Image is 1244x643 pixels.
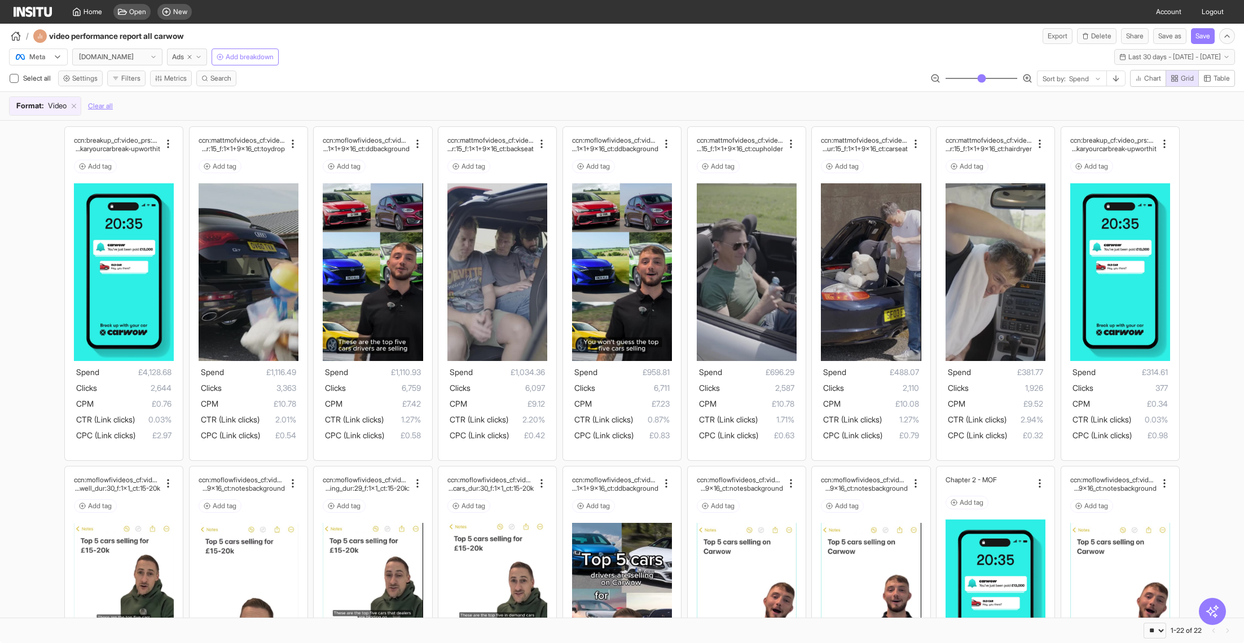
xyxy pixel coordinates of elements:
[450,383,471,393] span: Clicks
[129,7,146,16] span: Open
[196,71,236,86] button: Search
[99,365,172,379] span: £4,128.68
[823,367,846,377] span: Spend
[58,71,103,86] button: Settings
[9,29,29,43] button: /
[597,365,670,379] span: £958.81
[946,160,988,173] button: Add tag
[1070,160,1113,173] button: Add tag
[210,74,231,83] span: Search
[48,100,67,112] span: Video
[1070,475,1157,492] div: ccn:moflowfivideos_cf:video_prs:ollie_cta:getquote_msg:urgency_hk:top5-sellingwell_dur:30_f:1x1+9...
[201,430,260,440] span: CPC (Link clicks)
[1181,74,1194,83] span: Grid
[509,429,545,442] span: £0.42
[1072,367,1096,377] span: Spend
[960,498,983,507] span: Add tag
[450,430,509,440] span: CPC (Link clicks)
[260,413,296,426] span: 2.01%
[74,475,160,484] h2: ccn:moflowfivideos_cf:video_prs:[PERSON_NAME]:getquote_ms
[1096,365,1168,379] span: £314.61
[323,144,409,153] h2: ency_hk:top5-sellingwell_dur:30_f:1x1+9x16_ct:ddbackground
[965,397,1043,411] span: £9.52
[697,475,783,492] div: ccn:moflowfivideos_cf:video_prs:ollie_cta:getquote_msg:urgency_hk:top5-sellingwell_dur:30_f:1x1+9...
[199,475,285,484] h2: ccn:moflowfivideos_cf:video_prs:harry_cta:getquote_msg:urgen
[16,100,43,112] span: Format :
[960,162,983,171] span: Add tag
[461,501,485,510] span: Add tag
[1191,28,1215,44] button: Save
[948,415,1006,424] span: CTR (Link clicks)
[1131,413,1168,426] span: 0.03%
[325,430,384,440] span: CPC (Link clicks)
[1093,381,1168,395] span: 377
[821,144,907,153] h2: nvenience_hk:lifechanging_dur:15_f:1x1+9x16_ct:carseat
[88,501,112,510] span: Add tag
[946,475,1032,484] div: Chapter 2 - MOF
[222,381,296,395] span: 3,363
[201,383,222,393] span: Clicks
[201,415,260,424] span: CTR (Link clicks)
[199,475,285,492] div: ccn:moflowfivideos_cf:video_prs:harry_cta:getquote_msg:urgency_hk:top5-indemandcars_dur:30_f:1x1+...
[574,367,597,377] span: Spend
[572,144,658,153] h2: ency_hk:top5-sellingwell_dur:30_f:1x1+9x16_ct:ddbackground
[384,413,420,426] span: 1.27%
[323,160,366,173] button: Add tag
[224,365,296,379] span: £1,116.49
[946,136,1032,144] h2: ccn:mattmofvideos_cf:video_prs:matt_cta:getquote_msg:con
[76,415,135,424] span: CTR (Link clicks)
[135,413,172,426] span: 0.03%
[846,365,918,379] span: £488.07
[1077,28,1116,44] button: Delete
[948,367,971,377] span: Spend
[882,413,918,426] span: 1.27%
[1084,501,1108,510] span: Add tag
[1072,430,1132,440] span: CPC (Link clicks)
[83,7,102,16] span: Home
[1070,475,1157,484] h2: ccn:moflowfivideos_cf:video_prs:ollie_cta:getquote_msg:urgen
[697,144,783,153] h2: venience_hk:lifechanging_dur:15_f:1x1+9x16_ct:cupholder
[574,415,633,424] span: CTR (Link clicks)
[969,381,1043,395] span: 1,926
[1070,484,1157,492] h2: cy_hk:top5-sellingwell_dur:30_f:1x1+9x16_ct:notesbackground
[1070,136,1157,144] h2: ccn:breakup_cf:video_prs:none_cta:getquote_msg:value_
[699,430,758,440] span: CPC (Link clicks)
[97,381,172,395] span: 2,644
[716,397,794,411] span: £10.78
[823,430,882,440] span: CPC (Link clicks)
[213,501,236,510] span: Add tag
[699,415,758,424] span: CTR (Link clicks)
[1128,52,1221,61] span: Last 30 days - [DATE] - [DATE]
[1214,74,1230,83] span: Table
[948,383,969,393] span: Clicks
[172,52,184,61] span: Ads
[33,29,214,43] div: video performance report all carwow
[199,160,241,173] button: Add tag
[1130,70,1166,87] button: Chart
[1072,383,1093,393] span: Clicks
[722,365,794,379] span: £696.29
[49,30,214,42] h4: video performance report all carwow
[572,160,615,173] button: Add tag
[218,397,296,411] span: £10.78
[948,430,1007,440] span: CPC (Link clicks)
[74,499,117,513] button: Add tag
[199,484,285,492] h2: cy_hk:top5-indemandcars_dur:30_f:1x1+9x16_ct:notesbackground
[346,381,420,395] span: 6,759
[572,484,658,492] h2: ncy_hk:top5-indemandcars_dur:30_f:1x1+9x16_ct:ddbackground
[325,383,346,393] span: Clicks
[473,365,545,379] span: £1,034.36
[586,501,610,510] span: Add tag
[946,475,997,484] h2: Chapter 2 - MOF
[94,397,172,411] span: £0.76
[821,136,907,144] h2: ccn:mattmofvideos_cf:video_prs:matt_cta:getquote_msg:co
[201,399,218,408] span: CPM
[1006,413,1043,426] span: 2.94%
[720,381,794,395] span: 2,587
[699,383,720,393] span: Clicks
[592,397,670,411] span: £7.23
[574,383,595,393] span: Clicks
[711,162,735,171] span: Add tag
[384,429,420,442] span: £0.58
[821,136,907,153] div: ccn:mattmofvideos_cf:video_prs:matt_cta:getquote_msg:convenience_hk:lifechanging_dur:15_f:1x1+9x1...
